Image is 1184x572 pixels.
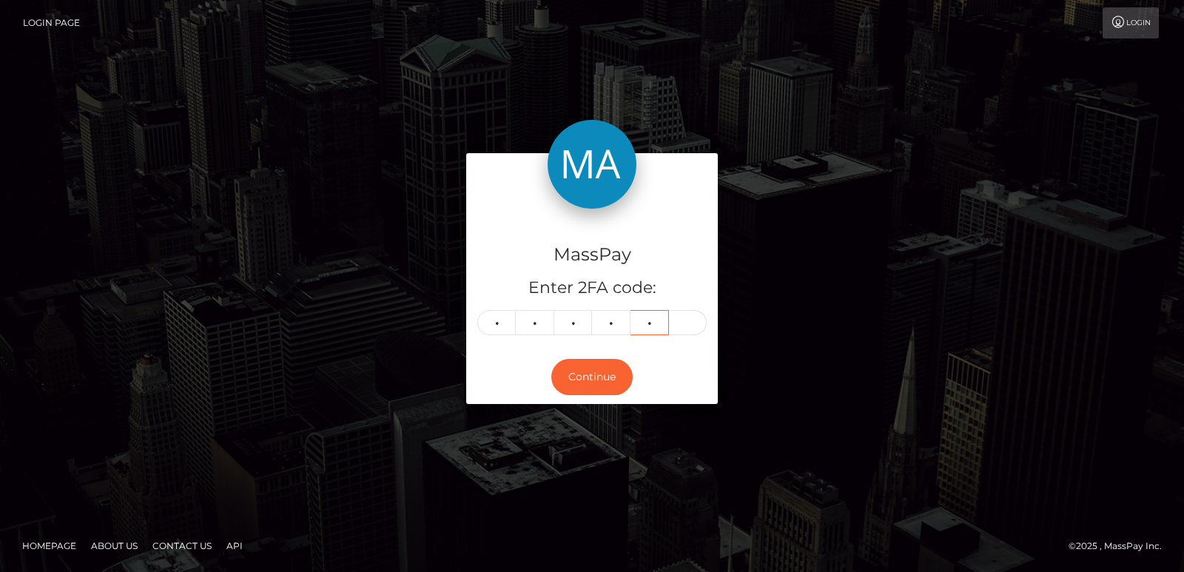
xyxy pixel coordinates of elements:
a: Homepage [16,534,82,557]
img: MassPay [548,120,636,209]
button: Continue [551,359,633,395]
a: Login [1103,7,1159,38]
h4: MassPay [477,242,707,268]
h5: Enter 2FA code: [477,277,707,300]
a: Login Page [23,7,80,38]
div: © 2025 , MassPay Inc. [1069,538,1173,554]
a: API [221,534,249,557]
a: About Us [85,534,144,557]
a: Contact Us [147,534,218,557]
